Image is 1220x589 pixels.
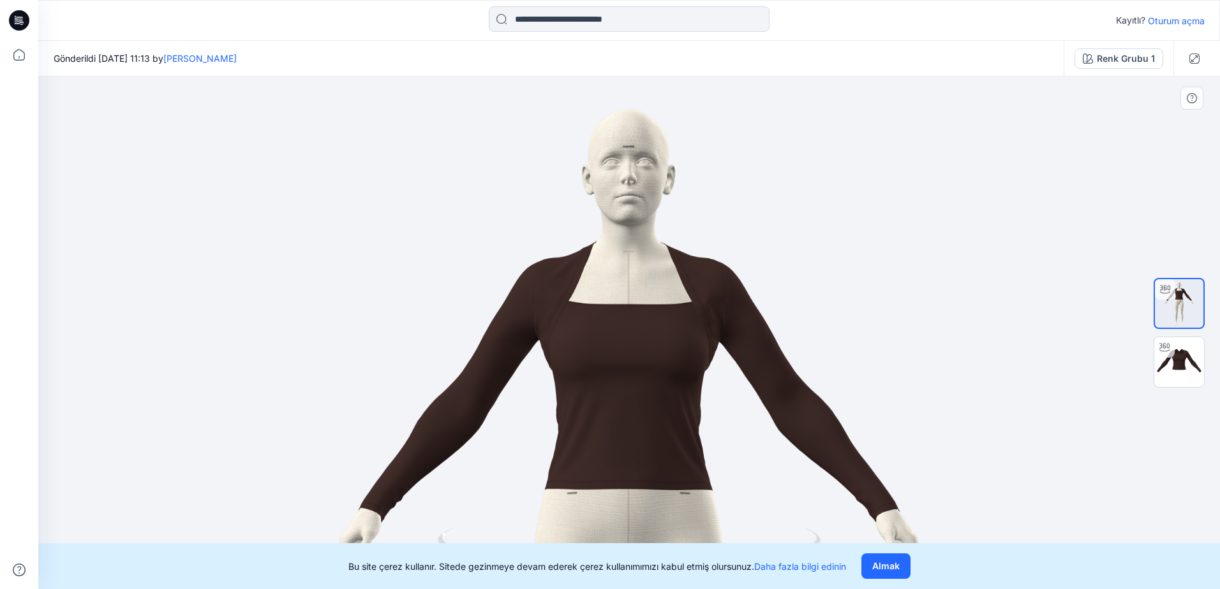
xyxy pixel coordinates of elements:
[163,53,237,64] a: [PERSON_NAME]
[1154,337,1204,387] img: Arşiv
[1116,13,1145,28] p: Kayıtlı?
[1075,48,1163,69] button: Renk Grubu 1
[54,52,237,65] span: Gönderildi [DATE] 11:13 by
[1148,14,1205,27] p: Oturum açma
[1097,52,1155,66] div: Renk Grubu 1
[348,560,846,573] p: Bu site çerez kullanır. Sitede gezinmeye devam ederek çerez kullanımımızı kabul etmiş olursunuz.
[861,553,911,579] button: Almak
[1155,279,1203,328] img: Arşiv
[754,561,846,572] a: Daha fazla bilgi edinin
